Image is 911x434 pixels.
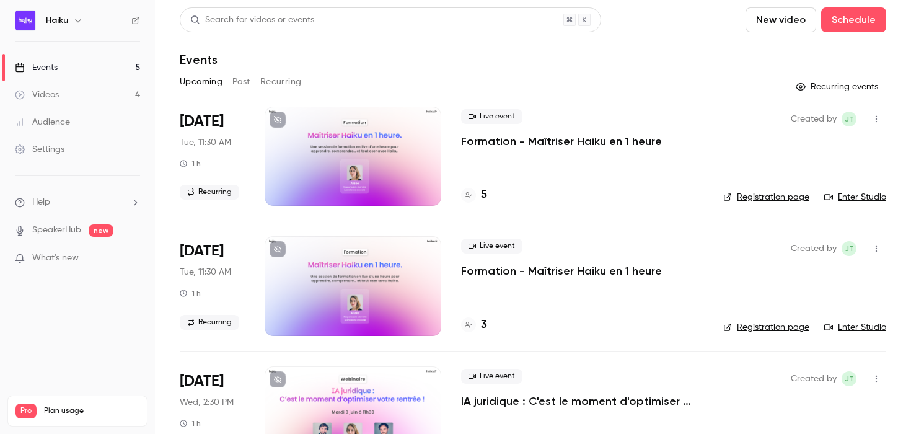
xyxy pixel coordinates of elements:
span: Live event [461,369,522,384]
div: Videos [15,89,59,101]
a: Formation - Maîtriser Haiku en 1 heure [461,263,662,278]
a: Registration page [723,321,809,334]
div: 1 h [180,418,201,428]
h4: 5 [481,187,487,203]
button: Schedule [821,7,886,32]
a: Registration page [723,191,809,203]
span: Recurring [180,315,239,330]
span: jT [845,112,854,126]
span: jT [845,241,854,256]
button: New video [746,7,816,32]
a: Enter Studio [824,321,886,334]
li: help-dropdown-opener [15,196,140,209]
button: Past [232,72,250,92]
span: Tue, 11:30 AM [180,136,231,149]
div: Audience [15,116,70,128]
div: 1 h [180,288,201,298]
img: Haiku [15,11,35,30]
span: Pro [15,404,37,418]
a: SpeakerHub [32,224,81,237]
span: new [89,224,113,237]
a: IA juridique : C'est le moment d'optimiser votre rentrée ! [461,394,703,409]
a: 3 [461,317,487,334]
button: Recurring [260,72,302,92]
span: [DATE] [180,112,224,131]
span: Live event [461,109,522,124]
span: Help [32,196,50,209]
span: jean Touzet [842,112,856,126]
span: Live event [461,239,522,254]
span: jean Touzet [842,241,856,256]
span: Wed, 2:30 PM [180,396,234,409]
span: Created by [791,371,837,386]
a: 5 [461,187,487,203]
span: What's new [32,252,79,265]
span: Created by [791,241,837,256]
a: Formation - Maîtriser Haiku en 1 heure [461,134,662,149]
span: jT [845,371,854,386]
span: Recurring [180,185,239,200]
div: Sep 9 Tue, 11:30 AM (Europe/Paris) [180,236,245,335]
div: Settings [15,143,64,156]
span: Plan usage [44,406,139,416]
div: Search for videos or events [190,14,314,27]
span: Created by [791,112,837,126]
h6: Haiku [46,14,68,27]
div: Events [15,61,58,74]
iframe: Noticeable Trigger [125,253,140,264]
h1: Events [180,52,218,67]
span: Tue, 11:30 AM [180,266,231,278]
div: Sep 2 Tue, 11:30 AM (Europe/Paris) [180,107,245,206]
button: Recurring events [790,77,886,97]
h4: 3 [481,317,487,334]
span: [DATE] [180,241,224,261]
div: 1 h [180,159,201,169]
span: jean Touzet [842,371,856,386]
button: Upcoming [180,72,222,92]
span: [DATE] [180,371,224,391]
a: Enter Studio [824,191,886,203]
